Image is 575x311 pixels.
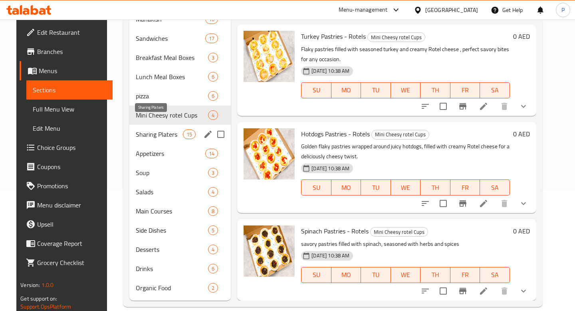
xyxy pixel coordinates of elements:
button: sort-choices [416,281,435,301]
span: Get support on: [20,293,57,304]
div: Menu-management [339,5,388,15]
img: Turkey Pastries - Rotels [244,31,295,82]
p: Golden flaky pastries wrapped around juicy hotdogs, filled with creamy Rotel cheese for a delicio... [301,142,510,161]
button: delete [495,97,514,116]
h6: 0 AED [513,128,530,140]
span: Mini Cheesy rotel Cups [368,33,425,42]
span: 4 [208,112,218,119]
div: Mini Cheesy rotel Cups4 [129,106,231,125]
span: Lunch Meal Boxes [136,72,208,82]
button: TH [420,82,450,98]
span: 6 [208,92,218,100]
a: Edit menu item [479,102,488,111]
h6: 0 AED [513,225,530,237]
span: 15 [183,131,195,138]
span: Salads [136,187,208,197]
div: Mini Cheesy rotel Cups [370,227,428,237]
span: Main Courses [136,206,208,216]
span: Side Dishes [136,225,208,235]
button: TU [361,179,391,195]
div: Soup3 [129,163,231,182]
a: Full Menu View [26,100,112,119]
a: Promotions [20,176,112,195]
button: TU [361,267,391,283]
span: SU [305,182,328,193]
div: Organic Food [136,283,208,293]
button: delete [495,194,514,213]
div: items [208,168,218,177]
a: Edit Restaurant [20,23,112,42]
span: FR [454,182,477,193]
span: Choice Groups [37,143,106,152]
span: 14 [206,150,218,157]
div: Organic Food2 [129,278,231,297]
button: SA [480,267,510,283]
span: SA [483,84,506,96]
span: Breakfast Meal Boxes [136,53,208,62]
button: TU [361,82,391,98]
div: items [208,206,218,216]
span: SA [483,182,506,193]
span: 8 [208,207,218,215]
button: MO [331,82,361,98]
span: 6 [208,265,218,273]
span: Sections [33,85,106,95]
div: Main Courses8 [129,201,231,221]
a: Menus [20,61,112,80]
button: WE [391,267,420,283]
span: TH [424,182,447,193]
div: items [208,264,218,273]
span: 4 [208,188,218,196]
button: delete [495,281,514,301]
img: Hotdogs Pastries - Rotels [244,128,295,179]
button: edit [202,128,214,140]
a: Coverage Report [20,234,112,253]
svg: Show Choices [519,286,528,296]
span: Select to update [435,283,452,299]
span: Coverage Report [37,239,106,248]
span: [DATE] 10:38 AM [308,165,353,172]
img: Spinach Pastries - Rotels [244,225,295,277]
button: SU [301,82,331,98]
div: items [208,110,218,120]
span: Upsell [37,219,106,229]
span: TH [424,84,447,96]
span: Mini Cheesy rotel Cups [372,130,429,139]
span: MO [335,84,358,96]
button: MO [331,267,361,283]
div: Desserts [136,245,208,254]
span: Sandwiches [136,34,205,43]
span: WE [394,84,417,96]
span: Version: [20,280,40,290]
button: MO [331,179,361,195]
div: items [205,149,218,158]
button: FR [450,82,480,98]
div: Salads4 [129,182,231,201]
span: Menu disclaimer [37,200,106,210]
div: Drinks6 [129,259,231,278]
div: Lunch Meal Boxes6 [129,67,231,86]
span: Promotions [37,181,106,191]
span: 6 [208,73,218,81]
button: TH [420,179,450,195]
button: sort-choices [416,97,435,116]
span: Coupons [37,162,106,171]
p: savory pastries filled with spinach, seasoned with herbs and spices [301,239,510,249]
span: 4 [208,246,218,253]
span: Appetizers [136,149,205,158]
span: FR [454,84,477,96]
span: Soup [136,168,208,177]
span: TU [364,182,387,193]
div: items [208,245,218,254]
button: FR [450,267,480,283]
span: Drinks [136,264,208,273]
button: SA [480,82,510,98]
div: pizza6 [129,86,231,106]
span: pizza [136,91,208,101]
